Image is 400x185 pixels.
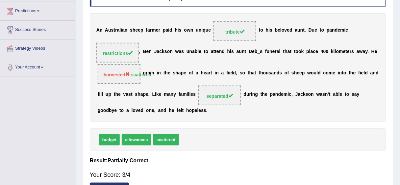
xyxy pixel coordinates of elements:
b: a [126,92,129,97]
b: p [163,28,166,33]
b: p [302,70,305,76]
b: o [189,70,192,76]
b: a [192,49,195,54]
b: l [198,49,199,54]
b: t [283,49,285,54]
b: r [209,70,211,76]
b: u [106,92,109,97]
b: s [260,49,263,54]
b: h [350,70,353,76]
b: c [301,92,303,97]
b: l [335,49,336,54]
b: a [117,28,120,33]
b: n [189,49,192,54]
b: i [338,70,339,76]
b: c [323,70,326,76]
b: i [157,70,158,76]
b: a [330,28,332,33]
b: n [149,49,152,54]
b: a [178,70,181,76]
b: o [184,28,187,33]
b: u [314,70,317,76]
b: o [311,70,314,76]
b: c [346,28,348,33]
b: b [255,49,258,54]
b: u [206,28,209,33]
b: w [175,49,179,54]
b: a [295,28,298,33]
b: h [137,92,140,97]
b: u [267,49,270,54]
b: a [287,49,290,54]
b: u [196,28,199,33]
b: e [272,49,275,54]
b: v [285,28,287,33]
b: n [275,92,278,97]
b: h [165,70,168,76]
b: t [163,70,165,76]
b: a [370,70,373,76]
b: t [261,92,262,97]
b: s [306,92,308,97]
b: y [173,92,176,97]
b: t [320,28,321,33]
span: restrictions [103,51,133,56]
b: e [136,28,138,33]
b: i [334,49,335,54]
b: p [327,28,330,33]
b: d [222,49,225,54]
b: r [350,49,351,54]
b: h [227,49,230,54]
b: s [179,28,182,33]
b: s [193,92,196,97]
b: b [195,49,198,54]
b: s [173,70,176,76]
b: a [180,92,183,97]
b: l [232,70,233,76]
b: i [228,70,229,76]
b: a [252,70,255,76]
b: e [361,70,364,76]
b: 4 [321,49,323,54]
b: l [279,49,281,54]
a: Predictions [0,2,75,18]
b: a [311,49,313,54]
b: t [259,70,261,76]
b: p [270,92,273,97]
b: i [288,92,289,97]
b: d [365,70,368,76]
b: k [301,49,304,54]
b: n [100,28,103,33]
b: h [176,70,179,76]
b: . [305,28,306,33]
b: D [249,49,252,54]
b: h [260,70,263,76]
b: f [227,70,228,76]
b: e [199,49,201,54]
b: n [171,92,174,97]
b: s [269,70,271,76]
b: l [188,92,189,97]
b: a [298,92,301,97]
b: d [376,70,379,76]
b: B [143,49,146,54]
b: i [215,70,216,76]
b: o [326,70,329,76]
b: a [196,70,198,76]
b: a [157,49,160,54]
b: i [178,28,179,33]
b: i [187,92,188,97]
b: w [316,92,320,97]
b: d [289,28,292,33]
b: f [192,70,193,76]
a: Your Account [0,58,75,75]
b: s [130,28,133,33]
b: s [231,49,234,54]
b: o [343,70,346,76]
b: m [339,49,343,54]
b: y [365,49,368,54]
b: s [128,92,131,97]
b: t [215,49,217,54]
b: t [113,28,115,33]
b: d [277,70,280,76]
